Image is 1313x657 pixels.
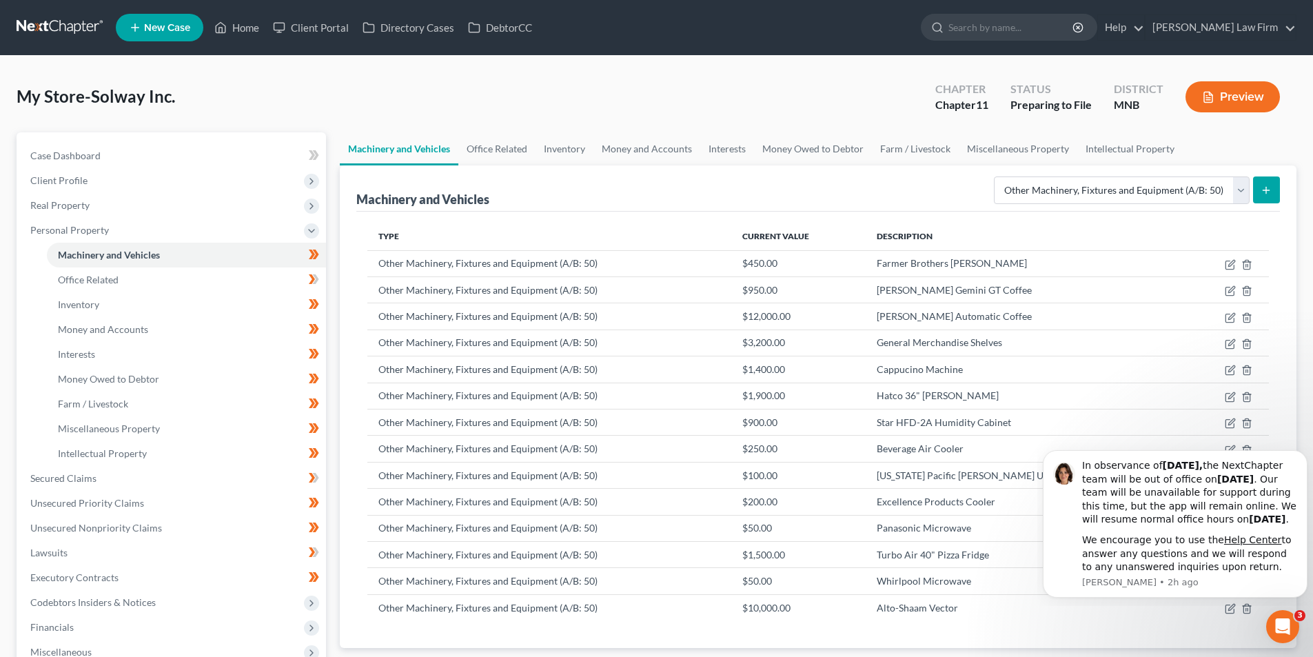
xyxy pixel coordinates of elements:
[367,489,731,515] td: Other Machinery, Fixtures and Equipment (A/B: 50)
[367,303,731,330] td: Other Machinery, Fixtures and Equipment (A/B: 50)
[731,409,866,435] td: $900.00
[367,356,731,383] td: Other Machinery, Fixtures and Equipment (A/B: 50)
[30,621,74,633] span: Financials
[1098,15,1144,40] a: Help
[30,596,156,608] span: Codebtors Insiders & Notices
[367,568,731,594] td: Other Machinery, Fixtures and Equipment (A/B: 50)
[700,132,754,165] a: Interests
[367,594,731,620] td: Other Machinery, Fixtures and Equipment (A/B: 50)
[58,249,160,261] span: Machinery and Vehicles
[19,516,326,540] a: Unsecured Nonpriority Claims
[144,23,190,33] span: New Case
[536,132,593,165] a: Inventory
[30,522,162,534] span: Unsecured Nonpriority Claims
[976,98,988,111] span: 11
[731,303,866,330] td: $12,000.00
[866,356,1186,383] td: Cappucino Machine
[19,491,326,516] a: Unsecured Priority Claims
[866,436,1186,462] td: Beverage Air Cooler
[754,132,872,165] a: Money Owed to Debtor
[731,568,866,594] td: $50.00
[866,409,1186,435] td: Star HFD-2A Humidity Cabinet
[58,348,95,360] span: Interests
[58,274,119,285] span: Office Related
[948,14,1075,40] input: Search by name...
[58,447,147,459] span: Intellectual Property
[731,356,866,383] td: $1,400.00
[367,383,731,409] td: Other Machinery, Fixtures and Equipment (A/B: 50)
[593,132,700,165] a: Money and Accounts
[1010,97,1092,113] div: Preparing to File
[872,132,959,165] a: Farm / Livestock
[58,373,159,385] span: Money Owed to Debtor
[340,132,458,165] a: Machinery and Vehicles
[731,276,866,303] td: $950.00
[58,398,128,410] span: Farm / Livestock
[731,489,866,515] td: $200.00
[461,15,539,40] a: DebtorCC
[47,416,326,441] a: Miscellaneous Property
[935,81,988,97] div: Chapter
[356,191,489,208] div: Machinery and Vehicles
[47,267,326,292] a: Office Related
[866,462,1186,488] td: [US_STATE] Pacific [PERSON_NAME] Utensil
[367,542,731,568] td: Other Machinery, Fixtures and Equipment (A/B: 50)
[866,330,1186,356] td: General Merchandise Shelves
[58,323,148,335] span: Money and Accounts
[30,174,88,186] span: Client Profile
[1294,610,1305,621] span: 3
[47,441,326,466] a: Intellectual Property
[731,223,866,250] th: Current Value
[1077,132,1183,165] a: Intellectual Property
[731,594,866,620] td: $10,000.00
[731,383,866,409] td: $1,900.00
[731,330,866,356] td: $3,200.00
[19,466,326,491] a: Secured Claims
[731,462,866,488] td: $100.00
[47,317,326,342] a: Money and Accounts
[866,515,1186,541] td: Panasonic Microwave
[866,303,1186,330] td: [PERSON_NAME] Automatic Coffee
[731,515,866,541] td: $50.00
[935,97,988,113] div: Chapter
[1185,81,1280,112] button: Preview
[47,367,326,392] a: Money Owed to Debtor
[866,223,1186,250] th: Description
[58,423,160,434] span: Miscellaneous Property
[367,409,731,435] td: Other Machinery, Fixtures and Equipment (A/B: 50)
[959,132,1077,165] a: Miscellaneous Property
[1266,610,1299,643] iframe: Intercom live chat
[30,150,101,161] span: Case Dashboard
[866,594,1186,620] td: Alto-Shaam Vector
[1010,81,1092,97] div: Status
[19,565,326,590] a: Executory Contracts
[866,489,1186,515] td: Excellence Products Cooler
[356,15,461,40] a: Directory Cases
[1114,97,1163,113] div: MNB
[866,568,1186,594] td: Whirlpool Microwave
[367,223,731,250] th: Type
[58,299,99,310] span: Inventory
[207,15,266,40] a: Home
[47,342,326,367] a: Interests
[731,250,866,276] td: $450.00
[30,472,96,484] span: Secured Claims
[30,572,119,583] span: Executory Contracts
[367,462,731,488] td: Other Machinery, Fixtures and Equipment (A/B: 50)
[47,392,326,416] a: Farm / Livestock
[30,497,144,509] span: Unsecured Priority Claims
[458,132,536,165] a: Office Related
[731,542,866,568] td: $1,500.00
[30,224,109,236] span: Personal Property
[1146,15,1296,40] a: [PERSON_NAME] Law Firm
[1114,81,1163,97] div: District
